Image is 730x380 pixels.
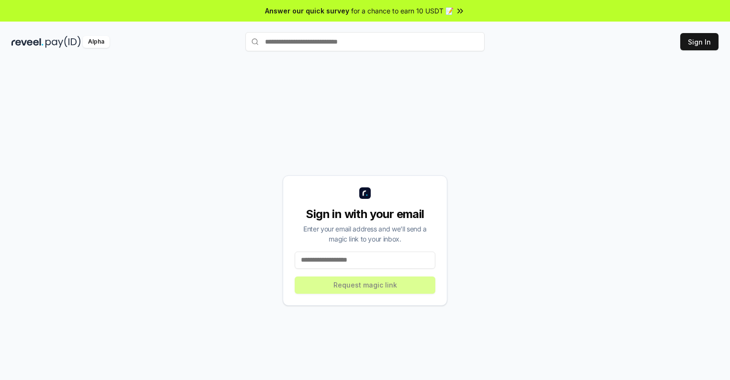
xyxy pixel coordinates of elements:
[295,224,435,244] div: Enter your email address and we’ll send a magic link to your inbox.
[265,6,349,16] span: Answer our quick survey
[295,207,435,222] div: Sign in with your email
[83,36,110,48] div: Alpha
[11,36,44,48] img: reveel_dark
[45,36,81,48] img: pay_id
[359,187,371,199] img: logo_small
[351,6,453,16] span: for a chance to earn 10 USDT 📝
[680,33,719,50] button: Sign In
